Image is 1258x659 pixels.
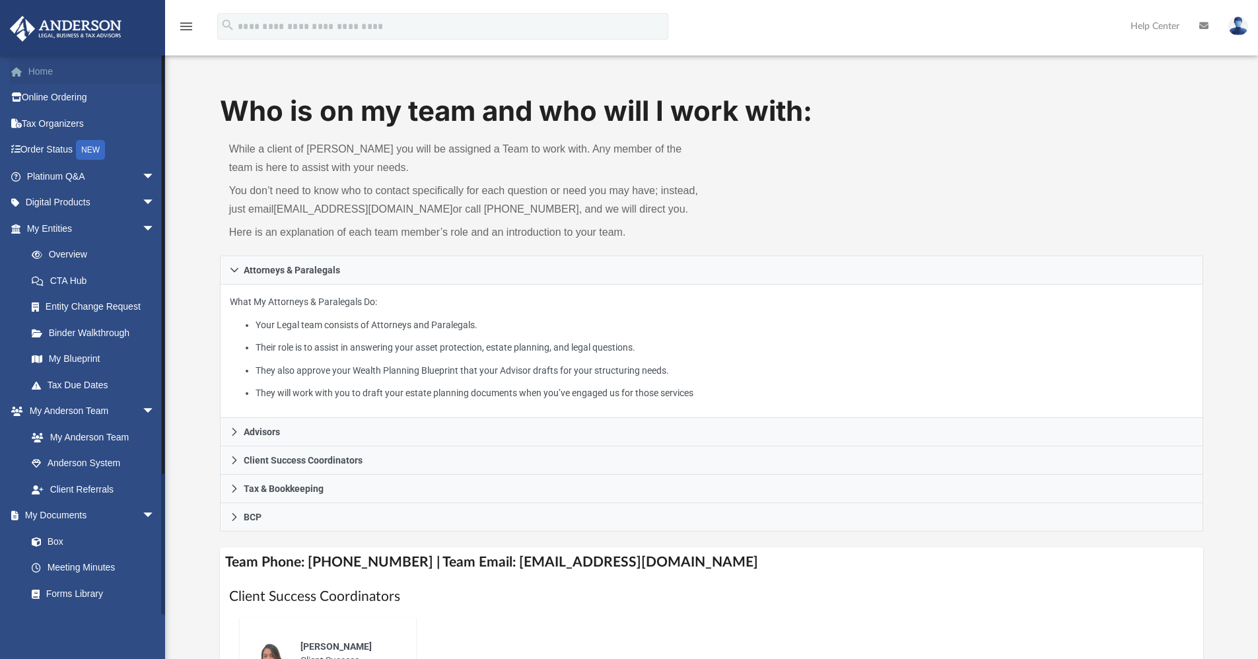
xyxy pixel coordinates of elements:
[18,242,175,268] a: Overview
[178,25,194,34] a: menu
[244,484,324,493] span: Tax & Bookkeeping
[220,547,1204,577] h4: Team Phone: [PHONE_NUMBER] | Team Email: [EMAIL_ADDRESS][DOMAIN_NAME]
[244,456,363,465] span: Client Success Coordinators
[142,190,168,217] span: arrow_drop_down
[18,372,175,398] a: Tax Due Dates
[220,446,1204,475] a: Client Success Coordinators
[220,285,1204,419] div: Attorneys & Paralegals
[256,339,1193,356] li: Their role is to assist in answering your asset protection, estate planning, and legal questions.
[256,317,1193,333] li: Your Legal team consists of Attorneys and Paralegals.
[142,163,168,190] span: arrow_drop_down
[256,363,1193,379] li: They also approve your Wealth Planning Blueprint that your Advisor drafts for your structuring ne...
[6,16,125,42] img: Anderson Advisors Platinum Portal
[178,18,194,34] i: menu
[9,215,175,242] a: My Entitiesarrow_drop_down
[18,346,168,372] a: My Blueprint
[18,267,175,294] a: CTA Hub
[220,92,1204,131] h1: Who is on my team and who will I work with:
[229,182,703,219] p: You don’t need to know who to contact specifically for each question or need you may have; instea...
[18,580,162,607] a: Forms Library
[9,163,175,190] a: Platinum Q&Aarrow_drop_down
[18,320,175,346] a: Binder Walkthrough
[229,223,703,242] p: Here is an explanation of each team member’s role and an introduction to your team.
[220,256,1204,285] a: Attorneys & Paralegals
[9,58,175,85] a: Home
[142,398,168,425] span: arrow_drop_down
[18,555,168,581] a: Meeting Minutes
[221,18,235,32] i: search
[18,424,162,450] a: My Anderson Team
[142,503,168,530] span: arrow_drop_down
[256,385,1193,401] li: They will work with you to draft your estate planning documents when you’ve engaged us for those ...
[244,427,280,436] span: Advisors
[18,476,168,503] a: Client Referrals
[9,398,168,425] a: My Anderson Teamarrow_drop_down
[273,203,452,215] a: [EMAIL_ADDRESS][DOMAIN_NAME]
[300,641,372,652] span: [PERSON_NAME]
[18,607,168,633] a: Notarize
[1228,17,1248,36] img: User Pic
[229,587,1195,606] h1: Client Success Coordinators
[9,85,175,111] a: Online Ordering
[9,137,175,164] a: Order StatusNEW
[220,503,1204,532] a: BCP
[220,418,1204,446] a: Advisors
[18,528,162,555] a: Box
[244,512,262,522] span: BCP
[76,140,105,160] div: NEW
[220,475,1204,503] a: Tax & Bookkeeping
[244,265,340,275] span: Attorneys & Paralegals
[9,503,168,529] a: My Documentsarrow_drop_down
[18,294,175,320] a: Entity Change Request
[230,294,1194,401] p: What My Attorneys & Paralegals Do:
[9,190,175,216] a: Digital Productsarrow_drop_down
[18,450,168,477] a: Anderson System
[142,215,168,242] span: arrow_drop_down
[229,140,703,177] p: While a client of [PERSON_NAME] you will be assigned a Team to work with. Any member of the team ...
[9,110,175,137] a: Tax Organizers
